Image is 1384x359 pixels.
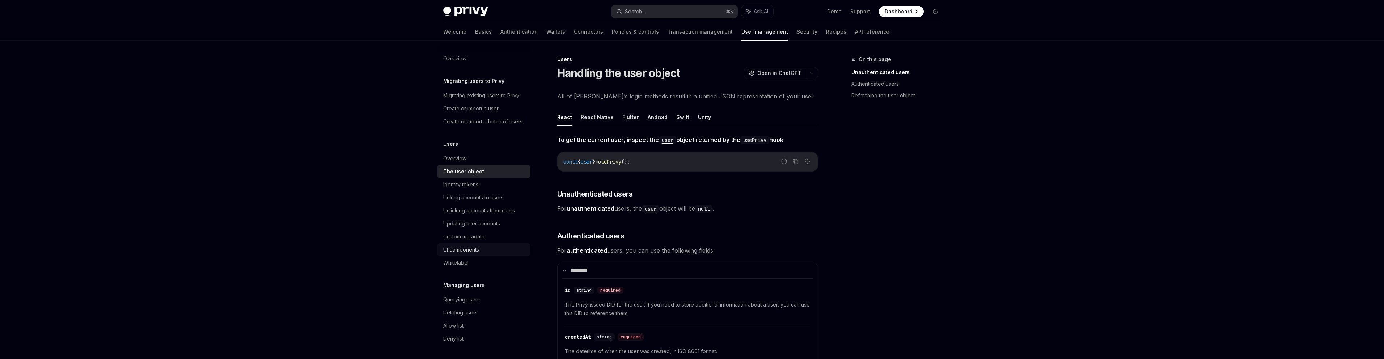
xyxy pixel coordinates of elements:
a: Migrating existing users to Privy [437,89,530,102]
div: Create or import a user [443,104,499,113]
span: All of [PERSON_NAME]’s login methods result in a unified JSON representation of your user. [557,91,818,101]
button: React Native [581,109,614,126]
span: const [563,159,578,165]
button: Android [648,109,668,126]
a: Authenticated users [851,78,947,90]
code: null [695,205,712,213]
a: Deny list [437,332,530,345]
a: Welcome [443,23,466,41]
div: Whitelabel [443,258,469,267]
div: Deleting users [443,308,478,317]
div: createdAt [565,333,591,341]
a: Security [797,23,817,41]
strong: authenticated [567,247,607,254]
span: string [576,287,592,293]
a: User management [741,23,788,41]
button: Copy the contents from the code block [791,157,800,166]
a: Updating user accounts [437,217,530,230]
span: = [595,159,598,165]
div: Custom metadata [443,232,484,241]
a: Recipes [826,23,846,41]
span: For users, the object will be . [557,203,818,214]
div: Users [557,56,818,63]
div: Allow list [443,321,464,330]
span: The datetime of when the user was created, in ISO 8601 format. [565,347,810,356]
div: Migrating existing users to Privy [443,91,519,100]
div: required [618,333,644,341]
button: Report incorrect code [779,157,789,166]
div: Deny list [443,334,464,343]
img: dark logo [443,7,488,17]
button: Swift [676,109,689,126]
span: Open in ChatGPT [757,69,801,77]
a: Unauthenticated users [851,67,947,78]
a: Whitelabel [437,256,530,269]
button: Ask AI [803,157,812,166]
code: usePrivy [740,136,769,144]
a: UI components [437,243,530,256]
span: Unauthenticated users [557,189,633,199]
a: Querying users [437,293,530,306]
span: ⌘ K [726,9,733,14]
div: Unlinking accounts from users [443,206,515,215]
span: } [592,159,595,165]
a: Policies & controls [612,23,659,41]
span: On this page [859,55,891,64]
code: user [659,136,676,144]
div: Search... [625,7,645,16]
a: Allow list [437,319,530,332]
button: Open in ChatGPT [744,67,806,79]
a: Create or import a batch of users [437,115,530,128]
a: Custom metadata [437,230,530,243]
button: Ask AI [741,5,773,18]
span: Ask AI [754,8,768,15]
a: Dashboard [879,6,924,17]
a: Linking accounts to users [437,191,530,204]
strong: unauthenticated [567,205,614,212]
span: string [597,334,612,340]
span: For users, you can use the following fields: [557,245,818,255]
a: Overview [437,52,530,65]
div: Updating user accounts [443,219,500,228]
div: UI components [443,245,479,254]
a: Unlinking accounts from users [437,204,530,217]
a: user [642,205,659,212]
h5: Migrating users to Privy [443,77,504,85]
button: Toggle dark mode [930,6,941,17]
span: Dashboard [885,8,913,15]
a: Deleting users [437,306,530,319]
span: user [581,159,592,165]
button: React [557,109,572,126]
a: Basics [475,23,492,41]
a: Identity tokens [437,178,530,191]
button: Unity [698,109,711,126]
div: Overview [443,154,466,163]
h5: Managing users [443,281,485,290]
div: Linking accounts to users [443,193,504,202]
span: Authenticated users [557,231,625,241]
h5: Users [443,140,458,148]
div: Overview [443,54,466,63]
span: usePrivy [598,159,621,165]
code: user [642,205,659,213]
a: Wallets [546,23,565,41]
div: id [565,287,571,294]
a: Connectors [574,23,603,41]
span: The Privy-issued DID for the user. If you need to store additional information about a user, you ... [565,300,810,318]
a: Demo [827,8,842,15]
span: (); [621,159,630,165]
div: Querying users [443,295,480,304]
h1: Handling the user object [557,67,680,80]
span: { [578,159,581,165]
a: Authentication [500,23,538,41]
div: required [597,287,623,294]
a: The user object [437,165,530,178]
a: Create or import a user [437,102,530,115]
div: The user object [443,167,484,176]
a: Support [850,8,870,15]
button: Flutter [622,109,639,126]
a: user [659,136,676,143]
strong: To get the current user, inspect the object returned by the hook: [557,136,785,143]
a: API reference [855,23,889,41]
button: Search...⌘K [611,5,738,18]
